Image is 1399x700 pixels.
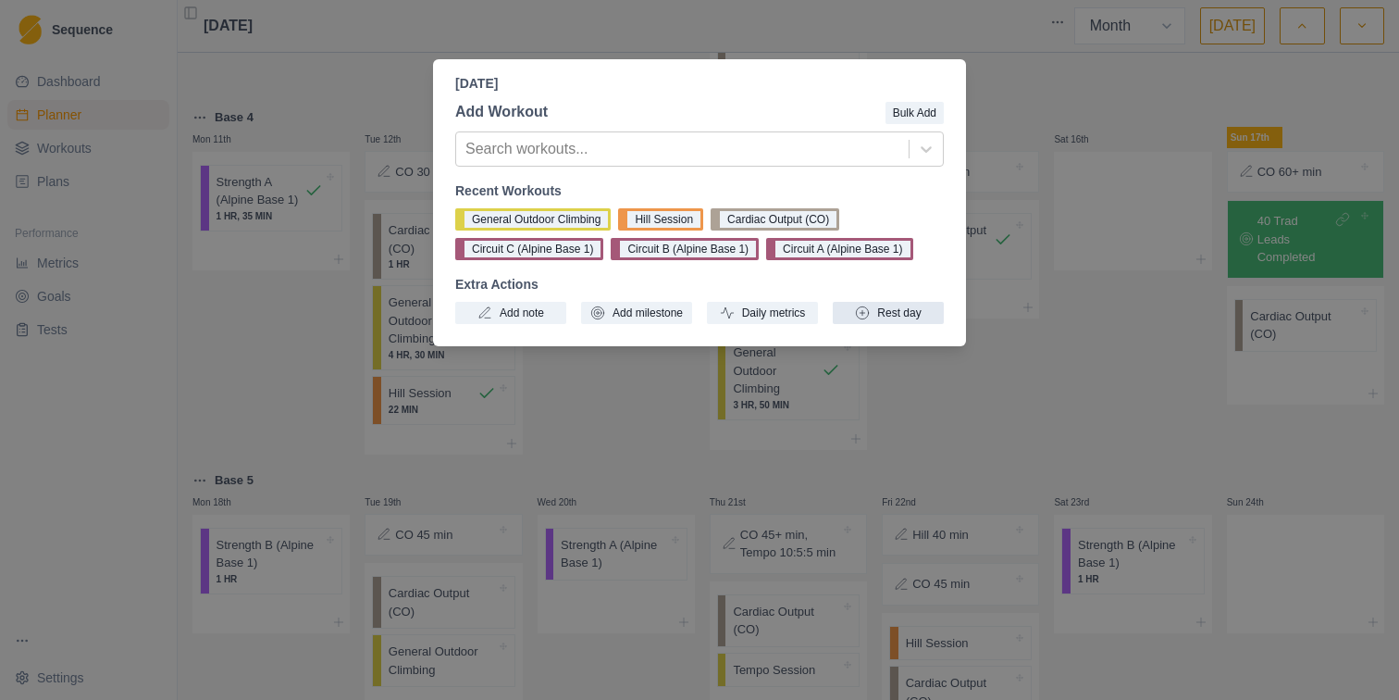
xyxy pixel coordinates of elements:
[581,302,692,324] button: Add milestone
[833,302,944,324] button: Rest day
[707,302,818,324] button: Daily metrics
[455,275,944,294] p: Extra Actions
[455,302,566,324] button: Add note
[455,181,944,201] p: Recent Workouts
[885,102,944,124] button: Bulk Add
[455,238,603,260] button: Circuit C (Alpine Base 1)
[611,238,759,260] button: Circuit B (Alpine Base 1)
[455,74,944,94] p: [DATE]
[455,208,611,231] button: General Outdoor Climbing
[618,208,703,231] button: Hill Session
[766,238,912,260] button: Circuit A (Alpine Base 1)
[711,208,839,231] button: Cardiac Output (CO)
[455,101,548,123] p: Add Workout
